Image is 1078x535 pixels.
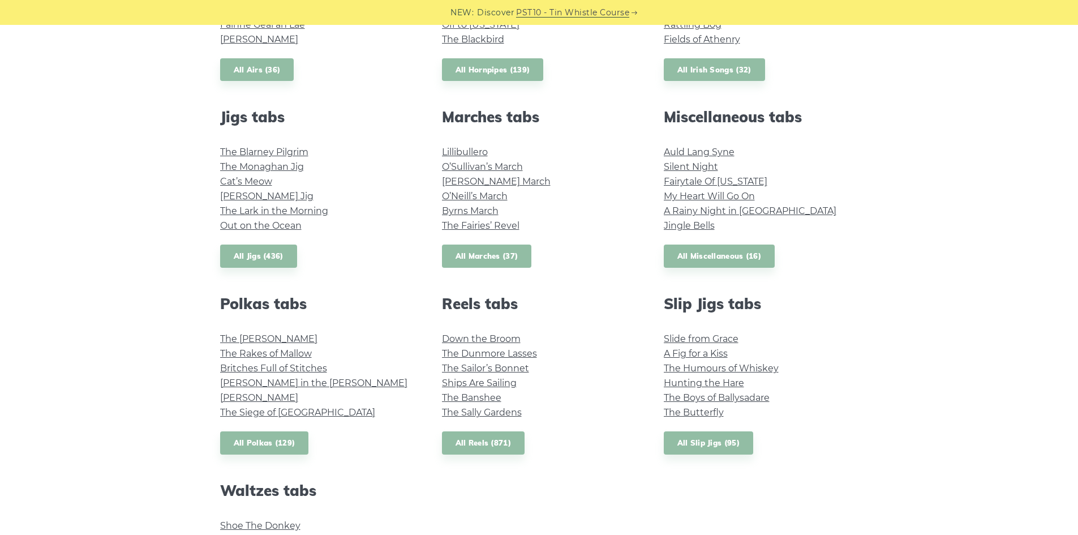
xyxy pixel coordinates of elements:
[442,176,551,187] a: [PERSON_NAME] March
[664,407,724,418] a: The Butterfly
[220,245,297,268] a: All Jigs (436)
[220,58,294,82] a: All Airs (36)
[220,520,300,531] a: Shoe The Donkey
[220,220,302,231] a: Out on the Ocean
[220,407,375,418] a: The Siege of [GEOGRAPHIC_DATA]
[664,333,738,344] a: Slide from Grace
[442,206,499,216] a: Byrns March
[442,147,488,157] a: Lillibullero
[220,363,327,374] a: Britches Full of Stitches
[220,176,272,187] a: Cat’s Meow
[220,147,308,157] a: The Blarney Pilgrim
[442,108,637,126] h2: Marches tabs
[664,363,779,374] a: The Humours of Whiskey
[442,295,637,313] h2: Reels tabs
[664,206,836,216] a: A Rainy Night in [GEOGRAPHIC_DATA]
[442,58,544,82] a: All Hornpipes (139)
[477,6,514,19] span: Discover
[220,431,309,455] a: All Polkas (129)
[664,161,718,172] a: Silent Night
[664,108,858,126] h2: Miscellaneous tabs
[220,482,415,499] h2: Waltzes tabs
[442,378,517,388] a: Ships Are Sailing
[220,108,415,126] h2: Jigs tabs
[664,431,753,455] a: All Slip Jigs (95)
[220,392,298,403] a: [PERSON_NAME]
[442,333,521,344] a: Down the Broom
[442,220,519,231] a: The Fairies’ Revel
[664,348,728,359] a: A Fig for a Kiss
[442,363,529,374] a: The Sailor’s Bonnet
[220,34,298,45] a: [PERSON_NAME]
[220,333,317,344] a: The [PERSON_NAME]
[220,161,304,172] a: The Monaghan Jig
[664,392,770,403] a: The Boys of Ballysadare
[442,407,522,418] a: The Sally Gardens
[442,392,501,403] a: The Banshee
[516,6,629,19] a: PST10 - Tin Whistle Course
[664,378,744,388] a: Hunting the Hare
[220,206,328,216] a: The Lark in the Morning
[442,245,532,268] a: All Marches (37)
[442,161,523,172] a: O’Sullivan’s March
[450,6,474,19] span: NEW:
[664,19,721,30] a: Rattling Bog
[220,348,312,359] a: The Rakes of Mallow
[664,220,715,231] a: Jingle Bells
[442,348,537,359] a: The Dunmore Lasses
[664,245,775,268] a: All Miscellaneous (16)
[442,34,504,45] a: The Blackbird
[664,191,755,202] a: My Heart Will Go On
[220,295,415,313] h2: Polkas tabs
[442,431,525,455] a: All Reels (871)
[664,176,767,187] a: Fairytale Of [US_STATE]
[664,295,858,313] h2: Slip Jigs tabs
[664,58,765,82] a: All Irish Songs (32)
[442,191,508,202] a: O’Neill’s March
[220,378,407,388] a: [PERSON_NAME] in the [PERSON_NAME]
[220,19,305,30] a: Fáinne Geal an Lae
[664,34,740,45] a: Fields of Athenry
[664,147,735,157] a: Auld Lang Syne
[220,191,313,202] a: [PERSON_NAME] Jig
[442,19,519,30] a: Off to [US_STATE]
